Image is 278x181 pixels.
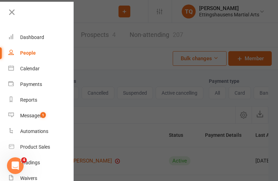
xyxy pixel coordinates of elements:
[8,45,74,61] a: People
[8,108,74,124] a: Messages 1
[20,175,37,181] div: Waivers
[20,66,40,71] div: Calendar
[40,112,46,118] span: 1
[8,61,74,77] a: Calendar
[7,157,24,174] iframe: Intercom live chat
[20,144,50,150] div: Product Sales
[20,160,40,165] div: Gradings
[20,128,48,134] div: Automations
[20,97,37,103] div: Reports
[8,30,74,45] a: Dashboard
[8,124,74,139] a: Automations
[8,139,74,155] a: Product Sales
[20,50,36,56] div: People
[8,77,74,92] a: Payments
[8,92,74,108] a: Reports
[20,113,42,118] div: Messages
[21,157,27,163] span: 4
[20,34,44,40] div: Dashboard
[8,155,74,171] a: Gradings
[20,81,42,87] div: Payments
